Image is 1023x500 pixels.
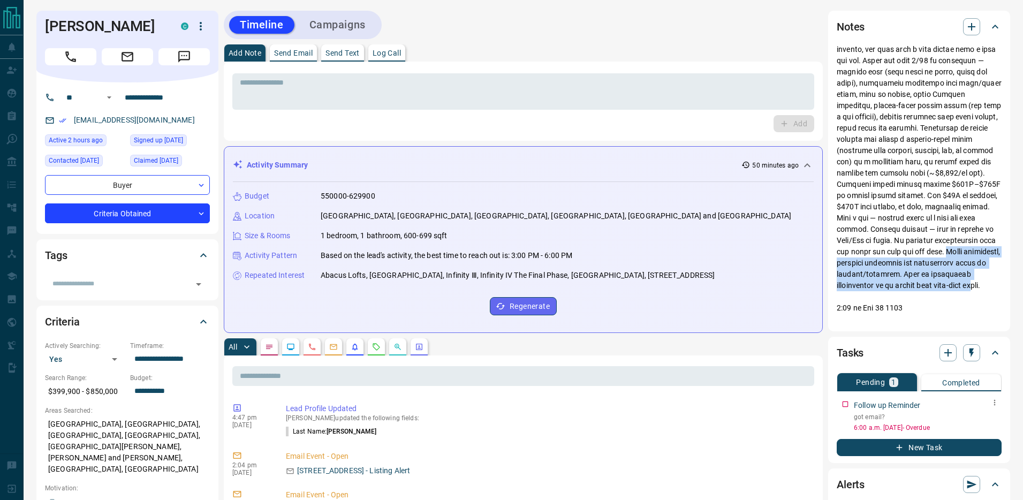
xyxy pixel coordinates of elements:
[45,134,125,149] div: Wed Aug 13 2025
[837,439,1002,456] button: New Task
[134,155,178,166] span: Claimed [DATE]
[232,421,270,429] p: [DATE]
[45,48,96,65] span: Call
[45,351,125,368] div: Yes
[837,472,1002,497] div: Alerts
[321,230,448,241] p: 1 bedroom, 1 bathroom, 600-699 sqft
[321,270,715,281] p: Abacus Lofts, [GEOGRAPHIC_DATA], Infinity Ⅲ, Infinity IV The Final Phase, [GEOGRAPHIC_DATA], [STR...
[265,343,274,351] svg: Notes
[321,250,572,261] p: Based on the lead's activity, the best time to reach out is: 3:00 PM - 6:00 PM
[45,247,67,264] h2: Tags
[327,428,376,435] span: [PERSON_NAME]
[286,414,810,422] p: [PERSON_NAME] updated the following fields:
[130,155,210,170] div: Mon Aug 11 2025
[45,483,210,493] p: Motivation:
[286,343,295,351] svg: Lead Browsing Activity
[59,117,66,124] svg: Email Verified
[854,423,1002,433] p: 6:00 a.m. [DATE] - Overdue
[837,14,1002,40] div: Notes
[181,22,188,30] div: condos.ca
[245,191,269,202] p: Budget
[45,406,210,415] p: Areas Searched:
[299,16,376,34] button: Campaigns
[321,191,375,202] p: 550000-629900
[229,16,294,34] button: Timeline
[130,373,210,383] p: Budget:
[891,378,896,386] p: 1
[229,343,237,351] p: All
[232,469,270,476] p: [DATE]
[490,297,557,315] button: Regenerate
[247,160,308,171] p: Activity Summary
[45,203,210,223] div: Criteria Obtained
[321,210,791,222] p: [GEOGRAPHIC_DATA], [GEOGRAPHIC_DATA], [GEOGRAPHIC_DATA], [GEOGRAPHIC_DATA], [GEOGRAPHIC_DATA] and...
[308,343,316,351] svg: Calls
[837,476,865,493] h2: Alerts
[297,465,410,476] p: [STREET_ADDRESS] - Listing Alert
[942,379,980,387] p: Completed
[191,277,206,292] button: Open
[245,210,275,222] p: Location
[103,91,116,104] button: Open
[45,243,210,268] div: Tags
[45,373,125,383] p: Search Range:
[837,344,863,361] h2: Tasks
[130,341,210,351] p: Timeframe:
[752,161,799,170] p: 50 minutes ago
[45,415,210,478] p: [GEOGRAPHIC_DATA], [GEOGRAPHIC_DATA], [GEOGRAPHIC_DATA], [GEOGRAPHIC_DATA], [GEOGRAPHIC_DATA][PER...
[245,250,297,261] p: Activity Pattern
[45,18,165,35] h1: [PERSON_NAME]
[232,461,270,469] p: 2:04 pm
[286,451,810,462] p: Email Event - Open
[45,341,125,351] p: Actively Searching:
[102,48,153,65] span: Email
[49,135,103,146] span: Active 2 hours ago
[854,400,920,411] p: Follow up Reminder
[245,230,291,241] p: Size & Rooms
[45,383,125,400] p: $399,900 - $850,000
[45,313,80,330] h2: Criteria
[229,49,261,57] p: Add Note
[274,49,313,57] p: Send Email
[351,343,359,351] svg: Listing Alerts
[372,343,381,351] svg: Requests
[415,343,423,351] svg: Agent Actions
[245,270,305,281] p: Repeated Interest
[286,403,810,414] p: Lead Profile Updated
[158,48,210,65] span: Message
[74,116,195,124] a: [EMAIL_ADDRESS][DOMAIN_NAME]
[286,427,377,436] p: Last Name :
[325,49,360,57] p: Send Text
[854,412,1002,422] p: got email?
[393,343,402,351] svg: Opportunities
[49,155,99,166] span: Contacted [DATE]
[232,414,270,421] p: 4:47 pm
[130,134,210,149] div: Mon Feb 11 2013
[45,155,125,170] div: Mon Aug 04 2025
[45,175,210,195] div: Buyer
[134,135,183,146] span: Signed up [DATE]
[837,340,1002,366] div: Tasks
[856,378,885,386] p: Pending
[373,49,401,57] p: Log Call
[837,18,865,35] h2: Notes
[45,309,210,335] div: Criteria
[233,155,814,175] div: Activity Summary50 minutes ago
[329,343,338,351] svg: Emails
